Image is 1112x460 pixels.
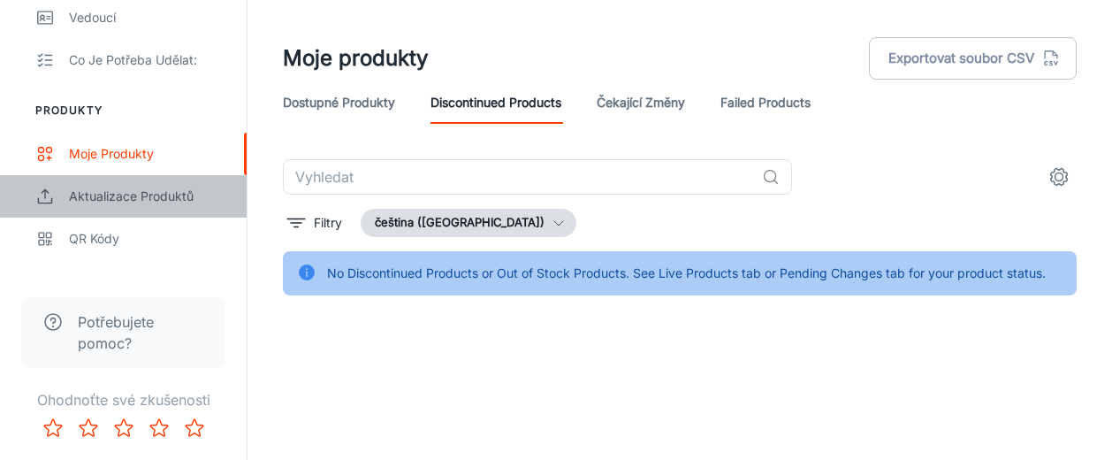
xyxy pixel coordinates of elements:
[720,81,811,124] a: Failed Products
[1041,159,1077,195] button: settings
[69,50,229,70] div: Co je potřeba udělat:
[361,209,576,237] button: čeština ([GEOGRAPHIC_DATA])
[430,81,561,124] a: Discontinued Products
[869,37,1077,80] button: Exportovat soubor CSV
[314,213,342,233] p: Filtry
[69,8,229,27] div: Vedoucí
[69,144,229,164] div: Moje produkty
[283,81,395,124] a: Dostupné produkty
[69,229,229,249] div: QR kódy
[69,187,229,206] div: Aktualizace produktů
[597,81,685,124] a: Čekající změny
[283,159,755,195] input: Vyhledat
[78,311,204,354] span: Potřebujete pomoc?
[283,209,347,237] button: filter
[327,257,1046,290] div: No Discontinued Products or Out of Stock Products. See Live Products tab or Pending Changes tab f...
[283,42,428,74] h1: Moje produkty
